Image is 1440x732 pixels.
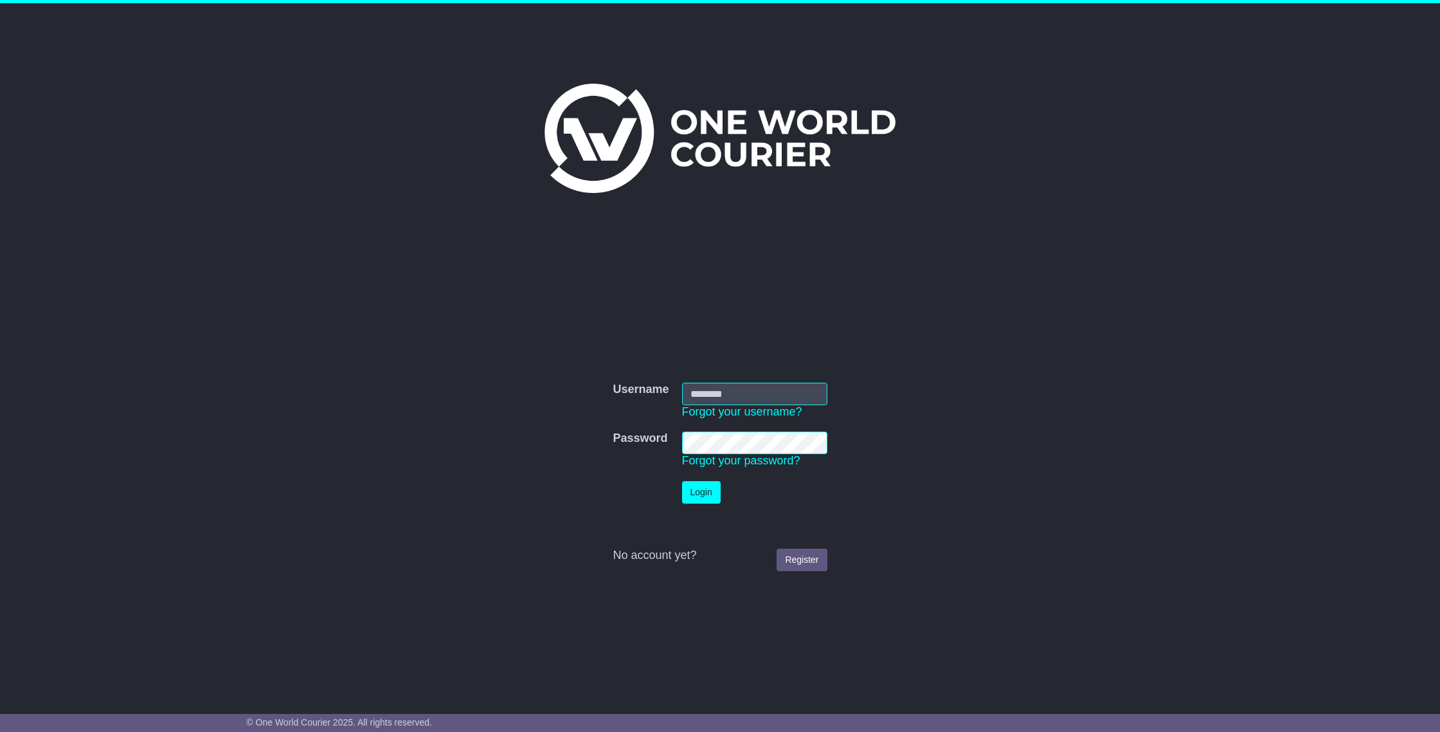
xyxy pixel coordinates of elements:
[682,454,800,467] a: Forgot your password?
[613,549,827,563] div: No account yet?
[682,481,721,504] button: Login
[246,717,432,727] span: © One World Courier 2025. All rights reserved.
[777,549,827,571] a: Register
[613,383,669,397] label: Username
[613,432,667,446] label: Password
[682,405,802,418] a: Forgot your username?
[544,84,896,193] img: One World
